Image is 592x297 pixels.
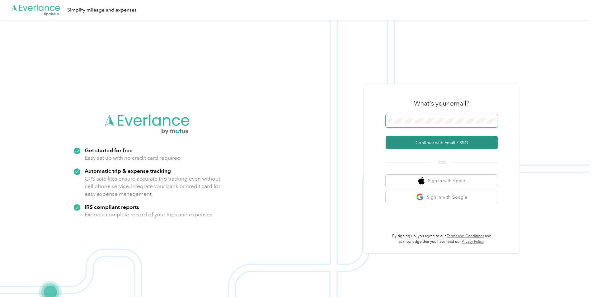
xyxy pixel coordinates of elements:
[85,175,221,198] p: GPS satellites ensure accurate trip tracking even without cell phone service. Integrate your bank...
[85,167,171,174] strong: Automatic trip & expense tracking
[447,234,484,238] a: Terms and Conditions
[416,193,424,201] img: google logo
[462,239,484,244] a: Privacy Policy
[414,99,469,108] h3: What's your email?
[85,147,133,153] strong: Get started for free
[85,154,181,162] p: Easy set up with no credit card required
[67,6,137,14] div: Simplify mileage and expenses
[386,136,498,149] button: Continue with Email / SSO
[386,233,498,244] p: By signing up, you agree to our and acknowledge that you have read our .
[386,175,498,187] button: apple logoSign in with Apple
[431,159,453,166] span: OR
[85,211,214,219] p: Export a complete record of your trips and expenses.
[418,177,425,185] img: apple logo
[386,191,498,203] button: google logoSign in with Google
[85,204,139,210] strong: IRS compliant reports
